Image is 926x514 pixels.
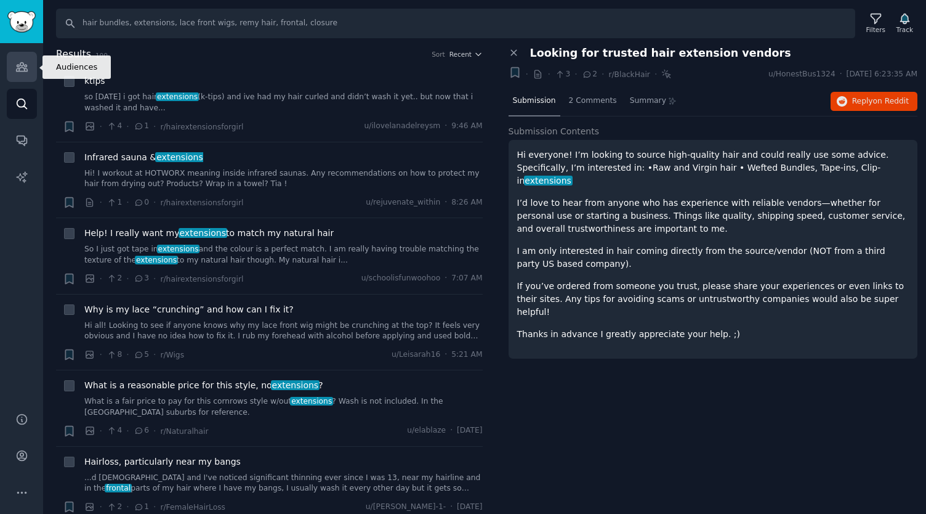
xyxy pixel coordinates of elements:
span: u/elablaze [407,425,446,436]
span: Infrared sauna & [84,151,203,164]
span: · [126,425,129,438]
span: 5:21 AM [451,349,482,361]
span: · [445,273,447,284]
a: Help! I really want myextensionsto match my natural hair [84,227,334,240]
span: · [126,348,129,361]
span: 4 [107,425,122,436]
span: · [840,69,842,80]
span: 5 [134,349,149,361]
span: u/ilovelanadelreysm [364,121,440,132]
span: frontal [105,484,132,492]
a: Hairloss, particularly near my bangs [84,455,241,468]
span: 9:46 AM [451,121,482,132]
button: Recent [449,50,483,59]
div: Filters [866,25,885,34]
span: · [126,272,129,285]
span: [DATE] [457,425,482,436]
span: on Reddit [873,97,909,105]
span: 2 [107,502,122,513]
span: Summary [630,96,666,107]
span: · [602,68,604,81]
span: · [100,196,102,209]
a: Hi all! Looking to see if anyone knows why my lace front wig might be crunching at the top? It fe... [84,320,483,342]
div: Sort [432,50,445,59]
span: 3 [555,69,570,80]
span: 1 [107,197,122,208]
span: 7:07 AM [451,273,482,284]
a: so [DATE] i got hairextensions(k-tips) and ive had my hair curled and didn’t wash it yet.. but no... [84,92,483,113]
span: · [126,196,129,209]
span: 1 [134,502,149,513]
span: extensions [524,176,573,186]
span: r/hairextensionsforgirl [160,123,243,131]
span: 2 [582,69,597,80]
span: u/HonestBus1324 [768,69,835,80]
span: extensions [156,92,199,101]
span: · [100,272,102,285]
span: Help! I really want my to match my natural hair [84,227,334,240]
span: · [526,68,528,81]
a: ...d [DEMOGRAPHIC_DATA] and I've noticed significant thinning ever since I was 13, near my hairli... [84,473,483,494]
span: · [445,349,447,361]
span: extensions [179,228,227,238]
a: ktips [84,75,105,88]
div: Track [896,25,913,34]
span: u/schoolisfunwoohoo [361,273,441,284]
a: So I just got tape inextensionsand the colour is a perfect match. I am really having trouble matc... [84,244,483,266]
span: Submission Contents [509,125,600,138]
span: Recent [449,50,472,59]
span: · [547,68,550,81]
span: 8:26 AM [451,197,482,208]
span: 2 [107,273,122,284]
span: What is a reasonable price for this style, no ? [84,379,323,392]
input: Search Keyword [56,9,855,38]
span: 2 Comments [569,96,617,107]
span: · [450,502,453,513]
span: 8 [107,349,122,361]
a: Why is my lace “crunching” and how can I fix it? [84,303,294,316]
span: · [100,425,102,438]
span: r/Wigs [160,351,184,359]
span: · [445,121,447,132]
span: r/hairextensionsforgirl [160,275,243,284]
span: r/FemaleHairLoss [160,503,225,512]
span: · [153,348,156,361]
span: Results [56,47,91,62]
span: Reply [852,96,909,107]
span: · [445,197,447,208]
span: · [126,120,129,133]
span: extensions [290,397,333,406]
button: Track [892,10,917,36]
span: 0 [134,197,149,208]
span: extensions [271,380,320,390]
span: r/BlackHair [608,70,650,79]
span: extensions [135,256,178,264]
span: · [574,68,577,81]
a: Hi! I workout at HOTWORX meaning inside infrared saunas. Any recommendations on how to protect my... [84,168,483,190]
span: · [100,120,102,133]
span: · [450,425,453,436]
span: · [153,120,156,133]
p: I’d love to hear from anyone who has experience with reliable vendors—whether for personal use or... [517,197,909,235]
span: · [654,68,657,81]
p: Thanks in advance I greatly appreciate your help. ;) [517,328,909,341]
button: Replyon Reddit [831,92,917,112]
span: 6 [134,425,149,436]
span: [DATE] 6:23:35 AM [847,69,917,80]
span: · [126,500,129,513]
span: 4 [107,121,122,132]
span: · [153,272,156,285]
p: Hi everyone! I’m looking to source high-quality hair and could really use some advice. Specifical... [517,149,909,187]
span: Looking for trusted hair extension vendors [530,47,791,60]
p: I am only interested in hair coming directly from the source/vendor (NOT from a third party US ba... [517,245,909,271]
a: What is a fair price to pay for this cornrows style w/outextensions? Wash is not included. In the... [84,396,483,418]
a: What is a reasonable price for this style, noextensions? [84,379,323,392]
span: u/[PERSON_NAME]-1- [366,502,446,513]
span: 1 [134,121,149,132]
span: · [100,500,102,513]
p: If you’ve ordered from someone you trust, please share your experiences or even links to their si... [517,280,909,319]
